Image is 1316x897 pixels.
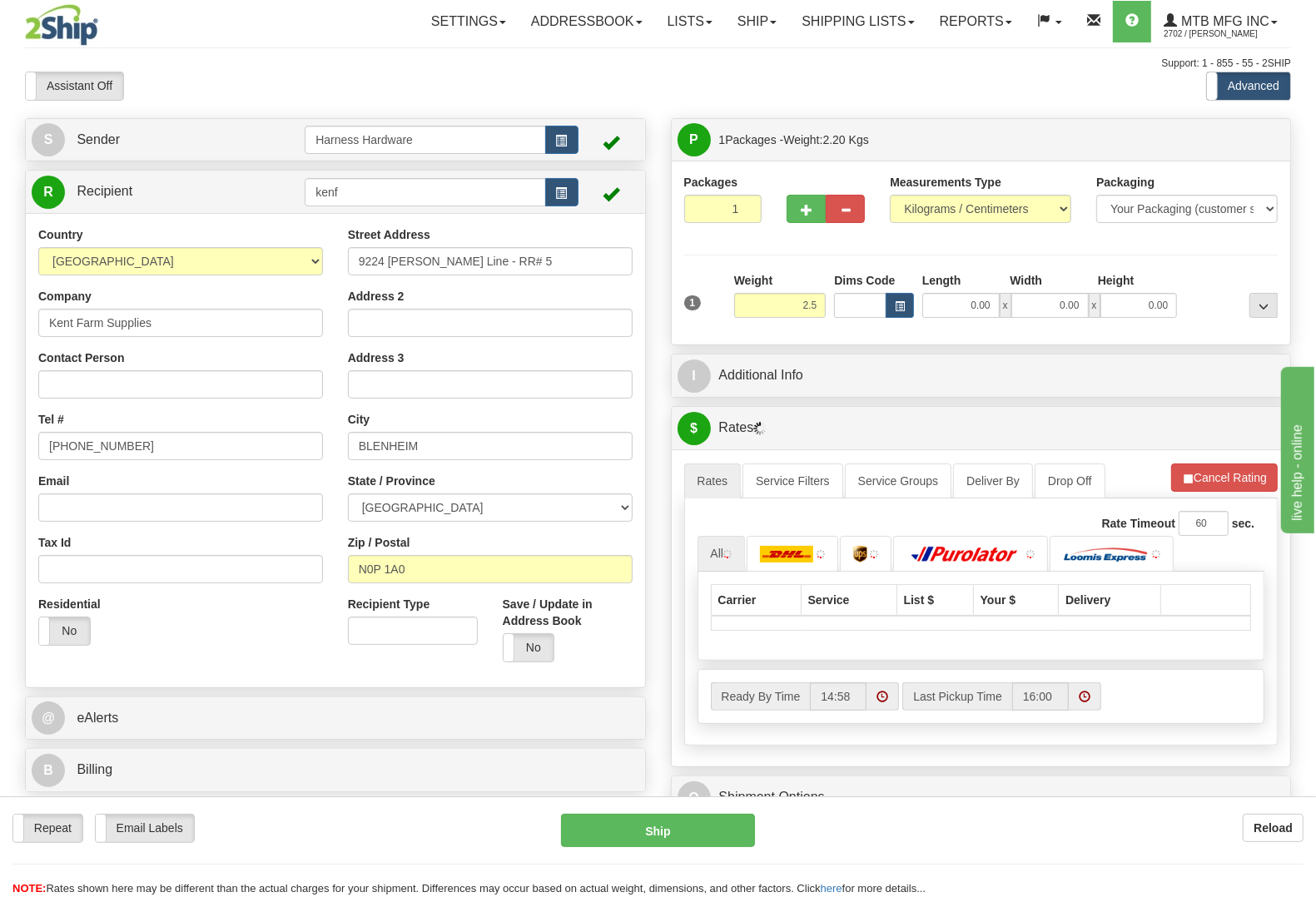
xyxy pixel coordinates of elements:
[753,422,767,435] img: Progress.gif
[96,815,194,841] label: Email Labels
[922,272,961,289] label: Length
[684,463,742,498] a: Rates
[348,226,430,243] label: Street Address
[678,781,1285,815] a: OShipment Options
[38,226,83,243] label: Country
[32,701,639,736] a: @ eAlerts
[684,295,702,310] span: 1
[12,882,46,895] span: NOTE:
[77,132,120,146] span: Sender
[655,1,725,42] a: Lists
[1089,293,1100,318] span: x
[1096,174,1155,191] label: Packaging
[973,585,1058,617] th: Your $
[902,682,1012,711] label: Last Pickup Time
[32,701,65,735] span: @
[725,1,789,42] a: Ship
[723,550,732,558] img: tiny_red.gif
[678,359,711,393] span: I
[849,133,869,146] span: Kgs
[678,412,711,445] span: $
[927,1,1025,42] a: Reports
[26,72,123,99] label: Assistant Off
[519,1,655,42] a: Addressbook
[734,272,772,289] label: Weight
[896,585,973,617] th: List $
[32,754,65,787] span: B
[32,753,639,787] a: B Billing
[821,882,842,895] a: here
[348,247,633,275] input: Enter a location
[1171,463,1278,492] button: Cancel Rating
[711,585,801,617] th: Carrier
[38,288,92,305] label: Company
[38,349,124,366] label: Contact Person
[1164,26,1289,42] span: 2702 / [PERSON_NAME]
[823,133,846,146] span: 2.20
[789,1,926,42] a: Shipping lists
[890,174,1001,191] label: Measurements Type
[348,411,370,428] label: City
[953,463,1033,498] a: Deliver By
[305,178,545,206] input: Recipient Id
[678,411,1285,445] a: $Rates
[348,596,430,612] label: Recipient Type
[1000,293,1011,318] span: x
[38,411,64,428] label: Tel #
[678,781,711,815] span: O
[742,463,843,498] a: Service Filters
[783,133,868,146] span: Weight:
[504,634,554,661] label: No
[1152,550,1160,558] img: tiny_red.gif
[1035,463,1105,498] a: Drop Off
[760,546,813,562] img: DHL
[801,585,896,617] th: Service
[305,126,545,154] input: Sender Id
[817,550,825,558] img: tiny_red.gif
[845,463,951,498] a: Service Groups
[32,123,65,156] span: S
[25,57,1291,71] div: Support: 1 - 855 - 55 - 2SHIP
[711,682,811,711] label: Ready By Time
[13,815,82,841] label: Repeat
[684,174,738,191] label: Packages
[39,617,90,644] label: No
[503,596,633,629] label: Save / Update in Address Book
[38,596,101,612] label: Residential
[561,814,755,847] button: Ship
[1278,364,1314,533] iframe: chat widget
[348,473,435,489] label: State / Province
[1207,72,1290,99] label: Advanced
[719,133,726,146] span: 1
[348,288,405,305] label: Address 2
[678,123,711,156] span: P
[1177,14,1269,28] span: MTB MFG INC
[1249,293,1278,318] div: ...
[419,1,519,42] a: Settings
[698,536,746,571] a: All
[348,349,405,366] label: Address 3
[38,534,71,551] label: Tax Id
[38,473,69,489] label: Email
[77,762,112,776] span: Billing
[12,10,154,30] div: live help - online
[906,546,1023,562] img: Purolator
[1063,546,1149,562] img: Loomis Express
[77,711,118,725] span: eAlerts
[25,4,98,46] img: logo2702.jpg
[1026,550,1035,558] img: tiny_red.gif
[1254,821,1293,835] b: Reload
[853,546,867,562] img: UPS
[32,175,275,209] a: R Recipient
[32,176,65,209] span: R
[719,123,869,156] span: Packages -
[834,272,895,289] label: Dims Code
[678,123,1285,157] a: P 1Packages -Weight:2.20 Kgs
[1243,814,1304,842] button: Reload
[1098,272,1135,289] label: Height
[348,534,410,551] label: Zip / Postal
[32,123,305,157] a: S Sender
[1232,515,1254,532] label: sec.
[1102,515,1175,532] label: Rate Timeout
[870,550,878,558] img: tiny_red.gif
